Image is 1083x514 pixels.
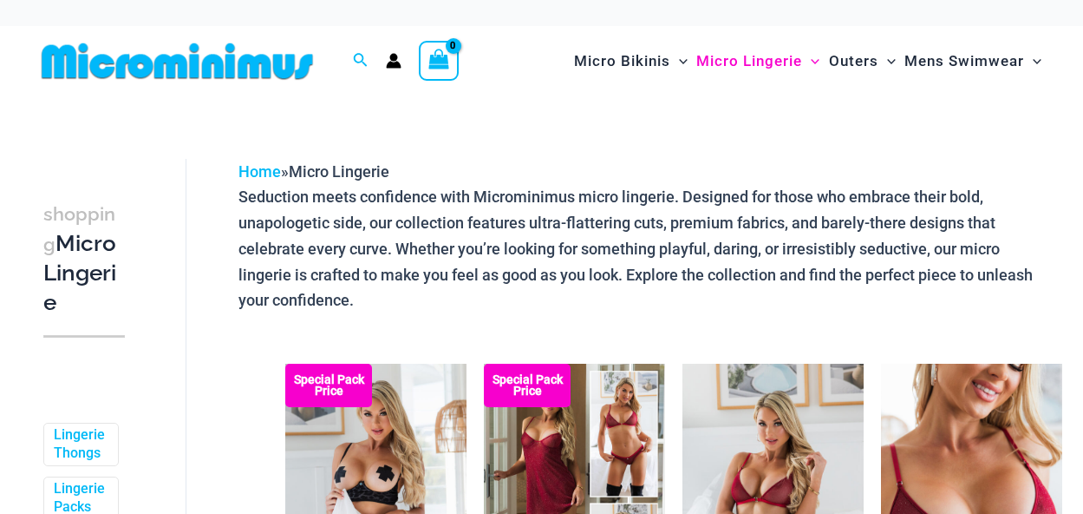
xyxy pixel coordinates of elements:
[878,39,896,83] span: Menu Toggle
[285,374,372,397] b: Special Pack Price
[696,39,802,83] span: Micro Lingerie
[238,162,389,181] span: »
[904,39,1024,83] span: Mens Swimwear
[386,53,401,69] a: Account icon link
[54,426,105,463] a: Lingerie Thongs
[484,374,571,397] b: Special Pack Price
[238,184,1047,313] p: Seduction meets confidence with Microminimus micro lingerie. Designed for those who embrace their...
[829,39,878,83] span: Outers
[570,35,692,88] a: Micro BikinisMenu ToggleMenu Toggle
[43,199,125,318] h3: Micro Lingerie
[670,39,688,83] span: Menu Toggle
[35,42,320,81] img: MM SHOP LOGO FLAT
[802,39,819,83] span: Menu Toggle
[238,162,281,181] a: Home
[692,35,824,88] a: Micro LingerieMenu ToggleMenu Toggle
[43,203,115,255] span: shopping
[567,32,1048,90] nav: Site Navigation
[289,162,389,181] span: Micro Lingerie
[353,50,369,72] a: Search icon link
[419,41,459,81] a: View Shopping Cart, empty
[825,35,900,88] a: OutersMenu ToggleMenu Toggle
[1024,39,1041,83] span: Menu Toggle
[574,39,670,83] span: Micro Bikinis
[900,35,1046,88] a: Mens SwimwearMenu ToggleMenu Toggle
